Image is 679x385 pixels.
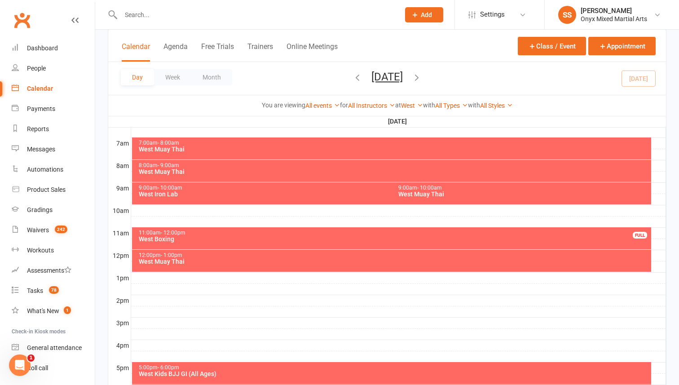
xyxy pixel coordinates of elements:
button: Online Meetings [287,42,338,62]
div: Roll call [27,364,48,372]
a: Automations [12,159,95,180]
a: All Styles [480,102,513,109]
div: People [27,65,46,72]
button: Month [191,69,232,85]
span: - 10:00am [417,185,442,191]
a: Product Sales [12,180,95,200]
div: West Kids BJJ GI (All Ages) [138,371,650,377]
div: 9:00am [138,185,641,191]
span: - 6:00pm [158,364,179,371]
a: People [12,58,95,79]
a: West [401,102,423,109]
th: 1pm [108,272,131,283]
input: Search... [118,9,393,21]
div: 5:00pm [138,365,650,371]
div: West Muay Thai [138,146,650,152]
span: 78 [49,286,59,294]
a: Reports [12,119,95,139]
div: [PERSON_NAME] [581,7,647,15]
a: Gradings [12,200,95,220]
div: Assessments [27,267,71,274]
a: Calendar [12,79,95,99]
iframe: Intercom live chat [9,354,31,376]
button: Day [121,69,154,85]
div: Calendar [27,85,53,92]
th: 8am [108,160,131,171]
div: What's New [27,307,59,314]
div: General attendance [27,344,82,351]
div: West Muay Thai [138,168,650,175]
button: Free Trials [201,42,234,62]
div: West Boxing [138,236,650,242]
button: Week [154,69,191,85]
th: 2pm [108,295,131,306]
div: Tasks [27,287,43,294]
span: - 12:00pm [161,230,185,236]
a: General attendance kiosk mode [12,338,95,358]
a: All Instructors [348,102,395,109]
strong: at [395,102,401,109]
button: Trainers [247,42,273,62]
a: Messages [12,139,95,159]
span: Settings [480,4,505,25]
div: Automations [27,166,63,173]
button: Add [405,7,443,22]
div: 9:00am [398,185,649,191]
div: Messages [27,146,55,153]
div: 11:00am [138,230,650,236]
div: Dashboard [27,44,58,52]
th: 4pm [108,340,131,351]
span: 1 [64,306,71,314]
a: Waivers 242 [12,220,95,240]
span: - 1:00pm [161,252,182,258]
span: Add [421,11,432,18]
th: 11am [108,227,131,239]
div: Workouts [27,247,54,254]
button: [DATE] [371,71,403,83]
strong: for [340,102,348,109]
a: Roll call [12,358,95,378]
a: Workouts [12,240,95,261]
div: West Muay Thai [398,191,649,197]
th: 9am [108,182,131,194]
div: Reports [27,125,49,133]
span: - 8:00am [158,140,179,146]
span: 242 [55,226,67,233]
a: Dashboard [12,38,95,58]
button: Class / Event [518,37,586,55]
span: - 10:00am [158,185,182,191]
strong: with [468,102,480,109]
div: FULL [633,232,647,239]
th: [DATE] [131,116,666,127]
th: 3pm [108,317,131,328]
div: Gradings [27,206,53,213]
th: 5pm [108,362,131,373]
a: All Types [435,102,468,109]
button: Appointment [588,37,656,55]
div: West Iron Lab [138,191,641,197]
div: SS [558,6,576,24]
div: 12:00pm [138,252,650,258]
strong: with [423,102,435,109]
a: Payments [12,99,95,119]
div: Onyx Mixed Martial Arts [581,15,647,23]
div: West Muay Thai [138,258,650,265]
th: 12pm [108,250,131,261]
span: 1 [27,354,35,362]
div: 8:00am [138,163,650,168]
a: What's New1 [12,301,95,321]
button: Calendar [122,42,150,62]
div: Payments [27,105,55,112]
span: - 9:00am [158,162,179,168]
th: 10am [108,205,131,216]
a: Assessments [12,261,95,281]
a: Clubworx [11,9,33,31]
strong: You are viewing [262,102,305,109]
a: Tasks 78 [12,281,95,301]
th: 7am [108,137,131,149]
div: Waivers [27,226,49,234]
div: Product Sales [27,186,66,193]
div: 7:00am [138,140,650,146]
a: All events [305,102,340,109]
button: Agenda [163,42,188,62]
